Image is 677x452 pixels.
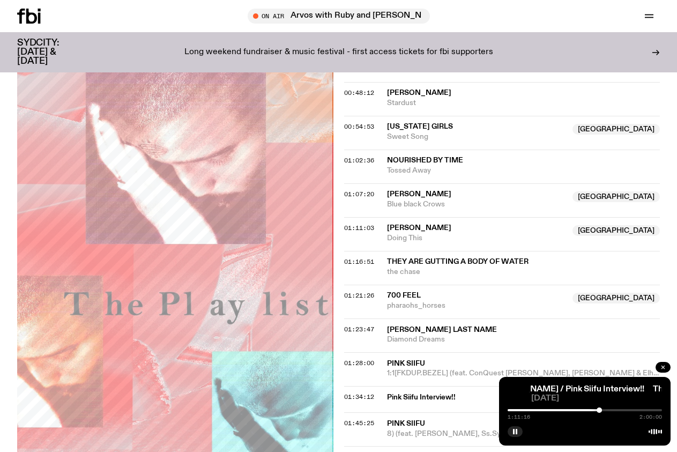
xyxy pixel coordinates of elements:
span: Pink Siifu [387,420,425,427]
button: 01:21:26 [344,293,374,299]
button: 00:54:53 [344,124,374,130]
img: The cover image for this episode of The Playlist, featuring the title of the show as well as the ... [508,386,525,403]
span: [GEOGRAPHIC_DATA] [572,124,660,135]
span: [DATE] [531,395,662,403]
button: 01:45:25 [344,420,374,426]
span: 01:28:00 [344,359,374,367]
span: 8) (feat. [PERSON_NAME], Ss.Sylver & [PERSON_NAME] & Azul) [387,429,660,439]
span: [PERSON_NAME] [387,89,451,97]
span: 01:45:25 [344,419,374,427]
button: 01:11:03 [344,225,374,231]
button: 00:48:12 [344,90,374,96]
span: 01:16:51 [344,257,374,266]
button: 01:28:00 [344,360,374,366]
span: 00:48:12 [344,88,374,97]
button: 01:02:36 [344,158,374,164]
span: 01:34:12 [344,392,374,401]
button: 01:16:51 [344,259,374,265]
span: [PERSON_NAME] [387,190,451,198]
span: Stardust [387,98,660,108]
span: 2:00:00 [639,414,662,420]
span: 01:02:36 [344,156,374,165]
span: [US_STATE] Girls [387,123,453,130]
span: 1:11:16 [508,414,530,420]
span: [PERSON_NAME] [387,224,451,232]
p: Long weekend fundraiser & music festival - first access tickets for fbi supporters [184,48,493,57]
span: 01:07:20 [344,190,374,198]
span: [GEOGRAPHIC_DATA] [572,293,660,303]
span: 01:21:26 [344,291,374,300]
a: The Playlist with [PERSON_NAME] / Pink Siifu Interview!! [422,385,644,394]
span: [PERSON_NAME] Last Name [387,326,497,334]
h3: SYDCITY: [DATE] & [DATE] [17,39,86,66]
span: 1:1[FKDUP.BEZEL] (feat. ConQuest [PERSON_NAME], [PERSON_NAME] & Elheist) [387,368,660,379]
span: They Are Gutting A Body Of Water [387,258,529,265]
button: 01:34:12 [344,394,374,400]
span: Pink Siifu [387,360,425,367]
button: On AirArvos with Ruby and [PERSON_NAME] [248,9,430,24]
span: Tossed Away [387,166,660,176]
span: [GEOGRAPHIC_DATA] [572,191,660,202]
span: 700 Feel [387,292,421,299]
span: Doing This [387,233,567,243]
span: Sweet Song [387,132,567,142]
span: [GEOGRAPHIC_DATA] [572,225,660,236]
span: Nourished By Time [387,157,463,164]
span: 01:11:03 [344,224,374,232]
span: 01:23:47 [344,325,374,334]
span: 00:54:53 [344,122,374,131]
button: 01:07:20 [344,191,374,197]
span: Diamond Dreams [387,335,660,345]
span: the chase [387,267,660,277]
span: Pink Siifu Interview!! [387,392,612,403]
button: 01:23:47 [344,327,374,332]
span: Blue black Crows [387,199,567,210]
span: pharaohs_horses [387,301,567,311]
